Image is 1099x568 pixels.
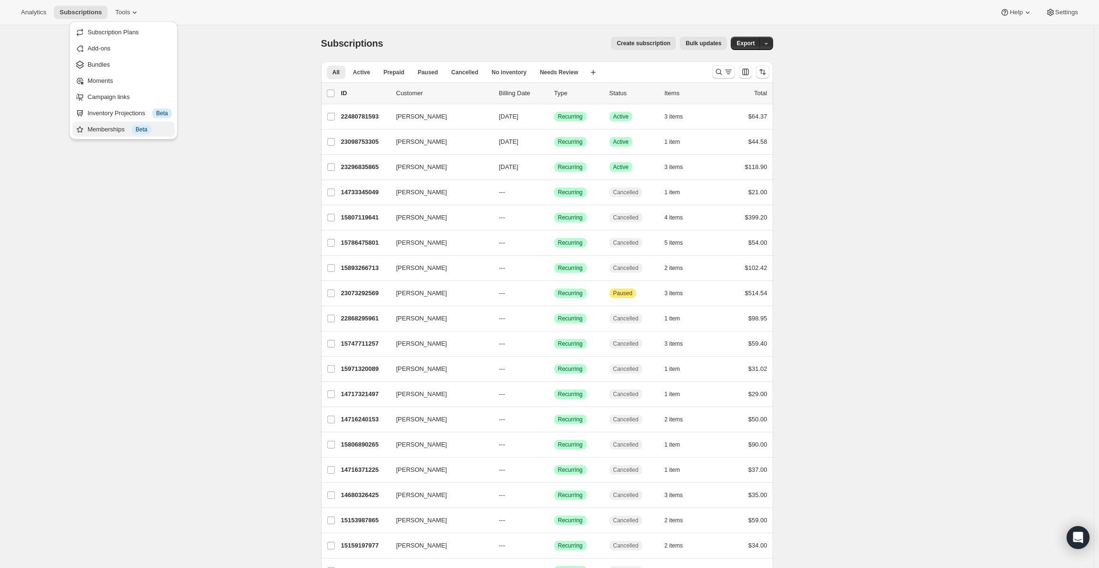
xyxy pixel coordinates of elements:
p: Total [754,89,767,98]
button: Subscription Plans [72,24,175,40]
button: Analytics [15,6,52,19]
button: Tools [109,6,145,19]
span: --- [499,390,505,398]
span: Subscriptions [321,38,383,49]
span: 3 items [665,491,683,499]
span: $90.00 [748,441,767,448]
span: Prepaid [383,69,404,76]
button: Memberships [72,121,175,137]
span: [PERSON_NAME] [396,415,447,424]
span: --- [499,466,505,473]
span: Beta [136,126,147,133]
button: [PERSON_NAME] [391,462,486,478]
span: --- [499,264,505,271]
span: Cancelled [613,365,638,373]
span: $514.54 [745,289,767,297]
span: $59.40 [748,340,767,347]
span: Subscriptions [59,9,102,16]
button: 1 item [665,312,691,325]
button: [PERSON_NAME] [391,185,486,200]
span: Cancelled [613,189,638,196]
button: 2 items [665,539,694,552]
button: [PERSON_NAME] [391,109,486,124]
span: Cancelled [613,542,638,549]
span: Cancelled [613,416,638,423]
button: 5 items [665,236,694,249]
span: [PERSON_NAME] [396,289,447,298]
p: ID [341,89,389,98]
span: Settings [1055,9,1078,16]
button: Sort the results [756,65,769,79]
span: Active [613,163,629,171]
p: Customer [396,89,491,98]
span: Cancelled [613,239,638,247]
button: 3 items [665,160,694,174]
span: $64.37 [748,113,767,120]
button: [PERSON_NAME] [391,387,486,402]
span: [PERSON_NAME] [396,440,447,449]
button: [PERSON_NAME] [391,311,486,326]
span: Recurring [558,390,583,398]
span: Active [613,113,629,120]
button: Create subscription [611,37,676,50]
span: Analytics [21,9,46,16]
button: 3 items [665,337,694,350]
span: $21.00 [748,189,767,196]
button: [PERSON_NAME] [391,260,486,276]
div: 15159197977[PERSON_NAME]---SuccessRecurringCancelled2 items$34.00 [341,539,767,552]
button: Customize table column order and visibility [739,65,752,79]
p: 14680326425 [341,490,389,500]
div: Inventory Projections [88,109,172,118]
span: Recurring [558,189,583,196]
span: 5 items [665,239,683,247]
div: IDCustomerBilling DateTypeStatusItemsTotal [341,89,767,98]
span: Needs Review [540,69,579,76]
p: 22480781593 [341,112,389,121]
span: Recurring [558,491,583,499]
span: --- [499,315,505,322]
button: Search and filter results [712,65,735,79]
span: Recurring [558,416,583,423]
div: 22480781593[PERSON_NAME][DATE]SuccessRecurringSuccessActive3 items$64.37 [341,110,767,123]
p: 14733345049 [341,188,389,197]
p: Billing Date [499,89,547,98]
button: [PERSON_NAME] [391,513,486,528]
span: Cancelled [613,441,638,448]
span: 1 item [665,365,680,373]
span: Recurring [558,542,583,549]
span: 2 items [665,416,683,423]
p: 15153987865 [341,516,389,525]
span: Active [353,69,370,76]
button: Inventory Projections [72,105,175,120]
button: Settings [1040,6,1084,19]
span: [PERSON_NAME] [396,263,447,273]
div: 15806890265[PERSON_NAME]---SuccessRecurringCancelled1 item$90.00 [341,438,767,451]
span: 3 items [665,340,683,348]
button: 2 items [665,413,694,426]
button: 1 item [665,463,691,477]
p: 14716371225 [341,465,389,475]
span: Recurring [558,315,583,322]
span: --- [499,289,505,297]
span: Active [613,138,629,146]
div: Items [665,89,712,98]
span: $54.00 [748,239,767,246]
button: 1 item [665,362,691,376]
button: 1 item [665,135,691,149]
button: [PERSON_NAME] [391,412,486,427]
span: Bulk updates [686,40,721,47]
button: [PERSON_NAME] [391,336,486,351]
div: 15747711257[PERSON_NAME]---SuccessRecurringCancelled3 items$59.40 [341,337,767,350]
span: $102.42 [745,264,767,271]
span: --- [499,214,505,221]
span: Recurring [558,289,583,297]
button: Campaign links [72,89,175,104]
button: 4 items [665,211,694,224]
span: 1 item [665,138,680,146]
span: $59.00 [748,517,767,524]
span: Recurring [558,113,583,120]
span: Bundles [88,61,110,68]
span: [PERSON_NAME] [396,238,447,248]
p: 15971320089 [341,364,389,374]
span: 3 items [665,163,683,171]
